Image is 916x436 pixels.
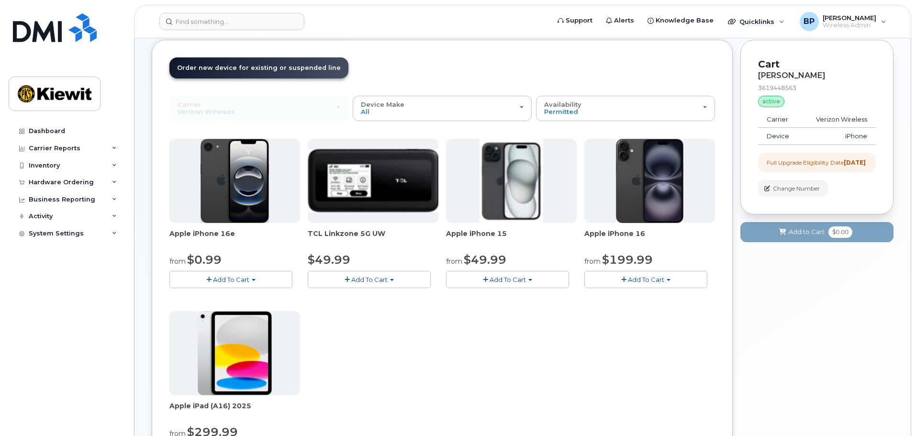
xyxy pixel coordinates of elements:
[758,128,801,145] td: Device
[767,158,866,167] div: Full Upgrade Eligibility Date
[490,276,526,283] span: Add To Cart
[584,229,715,248] div: Apple iPhone 16
[874,394,909,429] iframe: Messenger Launcher
[758,96,784,107] div: active
[446,257,462,266] small: from
[828,226,852,238] span: $0.00
[823,22,876,29] span: Wireless Admin
[823,14,876,22] span: [PERSON_NAME]
[464,253,506,267] span: $49.99
[773,184,820,193] span: Change Number
[740,222,894,242] button: Add to Cart $0.00
[201,139,269,223] img: iphone16e.png
[308,253,350,267] span: $49.99
[602,253,653,267] span: $199.99
[721,12,791,31] div: Quicklinks
[789,227,825,236] span: Add to Cart
[758,180,828,197] button: Change Number
[758,111,801,128] td: Carrier
[804,16,815,27] span: BP
[758,57,876,71] p: Cart
[614,16,634,25] span: Alerts
[616,139,683,223] img: iphone_16_plus.png
[446,271,569,288] button: Add To Cart
[213,276,249,283] span: Add To Cart
[801,111,876,128] td: Verizon Wireless
[353,96,532,121] button: Device Make All
[641,11,720,30] a: Knowledge Base
[739,18,774,25] span: Quicklinks
[177,64,341,71] span: Order new device for existing or suspended line
[480,139,543,223] img: iphone15.jpg
[169,257,186,266] small: from
[758,71,876,80] div: [PERSON_NAME]
[187,253,222,267] span: $0.99
[198,311,272,395] img: ipad_11.png
[361,101,404,108] span: Device Make
[351,276,388,283] span: Add To Cart
[551,11,599,30] a: Support
[628,276,664,283] span: Add To Cart
[169,401,300,420] div: Apple iPad (A16) 2025
[446,229,577,248] div: Apple iPhone 15
[599,11,641,30] a: Alerts
[159,13,304,30] input: Find something...
[536,96,715,121] button: Availability Permitted
[844,159,866,166] strong: [DATE]
[793,12,893,31] div: Belen Pena
[361,108,369,115] span: All
[544,101,581,108] span: Availability
[584,271,707,288] button: Add To Cart
[656,16,714,25] span: Knowledge Base
[308,271,431,288] button: Add To Cart
[566,16,592,25] span: Support
[584,257,601,266] small: from
[308,149,438,212] img: linkzone5g.png
[169,229,300,248] div: Apple iPhone 16e
[308,229,438,248] div: TCL Linkzone 5G UW
[758,84,876,92] div: 3619448563
[169,271,292,288] button: Add To Cart
[801,128,876,145] td: iPhone
[544,108,578,115] span: Permitted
